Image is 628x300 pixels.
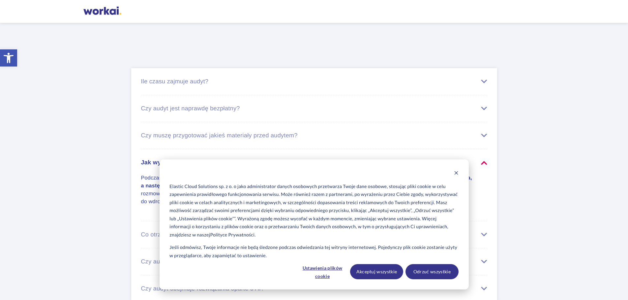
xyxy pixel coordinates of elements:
[141,174,479,206] p: Podczas spotkania nasz ekspert przeprowadzi oraz gotowe rekomendacje. Audyt komunikacji wewnętrzn...
[454,170,459,178] button: Dismiss cookie banner
[141,105,487,112] div: Czy audyt jest naprawdę bezpłatny?
[350,264,403,279] button: Akceptuj wszystkie
[160,159,469,289] div: Cookie banner
[141,78,487,85] div: Ile czasu zajmuje audyt?
[8,123,53,130] p: wiadomości e-mail
[405,264,459,279] button: Odrzuć wszystkie
[141,159,487,166] div: Jak wygląda audyt?
[120,8,237,21] input: Twoje naziwsko
[141,231,487,238] div: Co otrzymam po audycie?
[141,285,487,292] div: Czy audyt obejmuje rozwiązania oparte o AI?
[210,231,256,239] a: Polityce Prywatności.
[297,264,348,279] button: Ustawienia plików cookie
[39,94,85,101] a: Polityką prywatności
[141,258,487,265] div: Czy audyt komunikacji wewnętrznej jest tylko dla dużych firm?
[169,182,458,239] p: Elastic Cloud Solutions sp. z o. o jako administrator danych osobowych przetwarza Twoje dane osob...
[141,132,487,139] div: Czy muszę przygotować jakieś materiały przed audytem?
[2,125,6,129] input: wiadomości e-mail*
[169,243,458,259] p: Jeśli odmówisz, Twoje informacje nie będą śledzone podczas odwiedzania tej witryny internetowej. ...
